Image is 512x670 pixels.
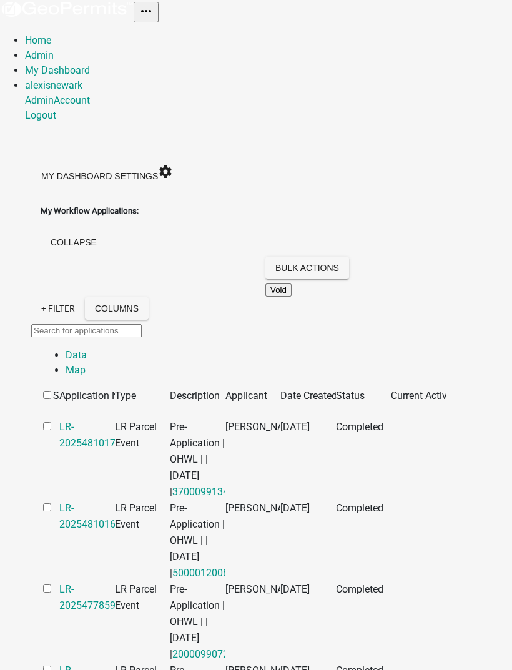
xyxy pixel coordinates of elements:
[265,282,471,297] div: Bulk Actions
[139,4,154,19] i: more_horiz
[336,502,383,514] span: Completed
[115,388,170,404] datatable-header-cell: Type
[391,388,446,404] datatable-header-cell: Current Activity
[25,34,51,46] a: Home
[225,388,281,404] datatable-header-cell: Applicant
[336,421,383,433] span: Completed
[170,502,253,579] span: Pre-Application | OHWL | | 09/18/2025 | 50000120087000 ,
[25,109,56,121] a: Logout
[265,257,349,279] button: Bulk Actions
[170,390,220,402] span: Description
[336,388,391,404] datatable-header-cell: Status
[41,231,107,254] button: collapse
[225,421,300,433] span: Alexis Newark
[59,502,116,530] a: LR-2025481016
[280,390,337,402] span: Date Created
[31,297,85,320] a: + Filter
[25,49,54,61] a: Admin
[336,390,365,402] span: Status
[85,297,149,320] button: Columns
[41,171,158,181] span: My Dashboard Settings
[172,648,251,660] a: 20000990721000
[59,390,147,402] span: Application Number
[53,390,80,402] span: Select
[41,388,59,404] datatable-header-cell: Select
[280,502,310,514] span: 09/19/2025
[336,583,383,595] span: Completed
[265,283,292,297] button: Void
[54,94,90,106] a: Account
[280,421,310,433] span: 09/19/2025
[225,583,300,595] span: Alexis Newark
[134,2,159,22] button: Toggle navigation
[172,567,251,579] a: 50000120087000
[170,421,253,498] span: Pre-Application | OHWL | | 09/18/2025 | 37000991349000 ,
[280,583,310,595] span: 09/12/2025
[59,583,116,611] a: LR-2025477859
[158,164,173,179] i: settings
[25,94,54,106] a: Admin
[41,205,471,217] h5: My Workflow Applications:
[31,159,183,187] button: My Dashboard Settingssettings
[280,388,336,404] datatable-header-cell: Date Created
[31,324,142,337] input: Search for applications
[225,390,267,402] span: Applicant
[225,502,300,514] span: Alexis Newark
[170,583,253,660] span: Pre-Application | OHWL | | 09/11/2025 | 20000990721000 ,
[59,421,116,449] a: LR-2025481017
[170,388,225,404] datatable-header-cell: Description
[66,364,86,376] a: Map
[115,390,136,402] span: Type
[25,79,82,91] a: alexisnewark
[115,502,157,530] span: LR Parcel Event
[25,64,90,76] a: My Dashboard
[115,421,157,449] span: LR Parcel Event
[391,390,458,402] span: Current Activity
[66,349,87,361] a: Data
[172,486,251,498] a: 37000991349000
[25,93,512,123] div: alexisnewark
[59,388,115,404] datatable-header-cell: Application Number
[115,583,157,611] span: LR Parcel Event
